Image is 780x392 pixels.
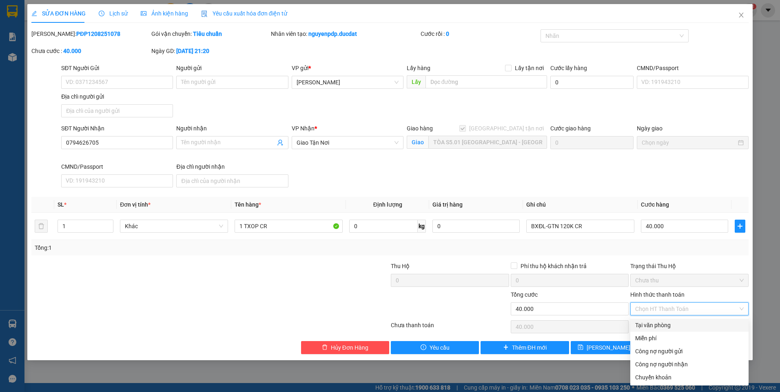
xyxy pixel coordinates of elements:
img: icon [201,11,208,17]
input: Cước lấy hàng [550,76,634,89]
div: Chưa thanh toán [390,321,510,335]
input: Cước giao hàng [550,136,634,149]
input: Dọc đường [425,75,547,88]
label: Cước lấy hàng [550,65,587,71]
button: deleteHủy Đơn Hàng [301,341,389,354]
span: Tên hàng [235,201,261,208]
div: Nhân viên tạo: [271,29,419,38]
div: Chưa cước : [31,46,150,55]
button: plusThêm ĐH mới [481,341,569,354]
button: exclamation-circleYêu cầu [391,341,479,354]
span: close [738,12,745,18]
input: Ghi Chú [526,220,634,233]
span: Hủy Đơn Hàng [331,343,368,352]
span: Giao hàng [407,125,433,132]
span: Thu Hộ [391,263,410,269]
span: save [578,344,583,351]
div: Địa chỉ người gửi [61,92,173,101]
span: Ảnh kiện hàng [141,10,188,17]
span: Lấy hàng [407,65,430,71]
div: Công nợ người gửi [635,347,744,356]
div: SĐT Người Gửi [61,64,173,73]
span: Chưa thu [635,274,744,286]
span: picture [141,11,146,16]
div: Gói vận chuyển: [151,29,270,38]
div: SĐT Người Nhận [61,124,173,133]
b: 40.000 [63,48,81,54]
span: Phan Đình Phùng [297,76,399,88]
b: [DATE] 21:20 [176,48,209,54]
div: CMND/Passport [637,64,749,73]
span: exclamation-circle [421,344,426,351]
label: Hình thức thanh toán [630,291,685,298]
div: Tại văn phòng [635,321,744,330]
div: Cước gửi hàng sẽ được ghi vào công nợ của người nhận [630,358,749,371]
span: VP Nhận [292,125,315,132]
div: [PERSON_NAME]: [31,29,150,38]
span: Giao Tận Nơi [297,137,399,149]
div: Người nhận [176,124,288,133]
input: Địa chỉ của người nhận [176,174,288,187]
span: plus [503,344,509,351]
span: Giá trị hàng [432,201,463,208]
div: CMND/Passport [61,162,173,171]
span: kg [418,220,426,233]
button: save[PERSON_NAME] thay đổi [571,341,659,354]
span: Đơn vị tính [120,201,151,208]
span: plus [735,223,745,229]
div: Cước gửi hàng sẽ được ghi vào công nợ của người gửi [630,345,749,358]
span: Phí thu hộ khách nhận trả [517,262,590,271]
div: Tổng: 1 [35,243,301,252]
div: Ngày GD: [151,46,270,55]
span: Cước hàng [641,201,669,208]
th: Ghi chú [523,197,638,213]
span: Giao [407,136,428,149]
span: Lịch sử [99,10,128,17]
span: Lấy [407,75,425,88]
span: SỬA ĐƠN HÀNG [31,10,86,17]
span: Khác [125,220,223,232]
button: Close [730,4,753,27]
div: Miễn phí [635,334,744,343]
b: Tiêu chuẩn [193,31,222,37]
div: Người gửi [176,64,288,73]
span: user-add [277,139,284,146]
span: Thêm ĐH mới [512,343,547,352]
input: Địa chỉ của người gửi [61,104,173,117]
div: Trạng thái Thu Hộ [630,262,749,271]
div: Chuyển khoản [635,373,744,382]
b: 0 [446,31,449,37]
label: Ngày giao [637,125,663,132]
span: Yêu cầu xuất hóa đơn điện tử [201,10,287,17]
b: nguyenpdp.ducdat [308,31,357,37]
span: delete [322,344,328,351]
b: PĐP1208251078 [76,31,120,37]
div: VP gửi [292,64,403,73]
input: Ngày giao [642,138,736,147]
span: Lấy tận nơi [512,64,547,73]
span: Yêu cầu [430,343,450,352]
span: [GEOGRAPHIC_DATA] tận nơi [466,124,547,133]
button: delete [35,220,48,233]
span: clock-circle [99,11,104,16]
button: plus [735,220,745,233]
span: Tổng cước [511,291,538,298]
div: Công nợ người nhận [635,360,744,369]
input: VD: Bàn, Ghế [235,220,343,233]
span: Chọn HT Thanh Toán [635,303,744,315]
span: edit [31,11,37,16]
label: Cước giao hàng [550,125,591,132]
span: [PERSON_NAME] thay đổi [587,343,652,352]
div: Cước rồi : [421,29,539,38]
div: Địa chỉ người nhận [176,162,288,171]
span: SL [58,201,64,208]
span: Định lượng [373,201,402,208]
input: Giao tận nơi [428,136,547,149]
